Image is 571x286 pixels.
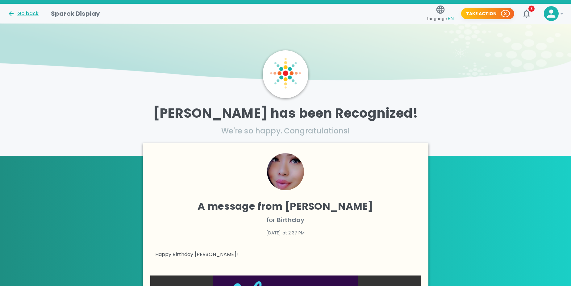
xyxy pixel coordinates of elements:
[448,15,454,22] span: EN
[270,58,301,89] img: Sparck logo
[424,3,456,25] button: Language:EN
[51,9,100,19] h1: Sparck Display
[504,11,507,17] p: 3
[528,6,535,12] span: 3
[267,153,304,190] img: Picture of Ashley Vang
[277,216,304,224] span: Birthday
[155,230,416,236] p: [DATE] at 2:37 PM
[519,6,534,21] button: 3
[427,15,454,23] span: Language:
[7,10,39,17] button: Go back
[461,8,514,19] button: Take Action 3
[155,200,416,212] h4: A message from [PERSON_NAME]
[155,215,416,225] p: for
[155,251,416,258] p: Happy Birthday [PERSON_NAME]!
